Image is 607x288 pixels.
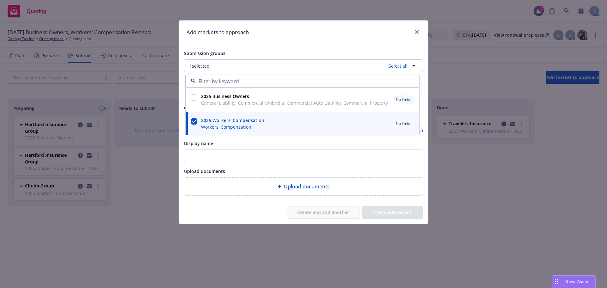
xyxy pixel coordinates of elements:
[187,28,249,36] h1: Add markets to approach
[189,63,210,69] span: 1 selected
[196,77,406,85] input: Filter by keyword
[284,183,330,190] span: Upload documents
[201,124,264,130] span: Workers' Compensation
[184,105,283,111] span: Carrier, program administrator, or wholesaler
[413,28,420,36] a: close
[201,93,249,99] strong: 2025 Business Owners
[552,276,560,288] div: Drag to move
[565,279,590,284] span: Nova Assist
[201,117,264,123] strong: 2025 Workers' Compensation
[184,140,213,146] span: Display name
[184,59,423,72] button: 1selectedSelect all
[396,121,411,126] span: No limits
[386,63,408,69] a: Select all
[184,114,423,126] button: Nothing selected
[184,50,225,56] span: Submission groups
[201,100,388,106] span: General Liability, Commercial Umbrella, Commercial Auto Liability, Commercial Property
[396,97,411,102] span: No limits
[184,168,225,174] span: Upload documents
[184,177,423,196] div: Upload documents
[552,275,596,288] button: Nova Assist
